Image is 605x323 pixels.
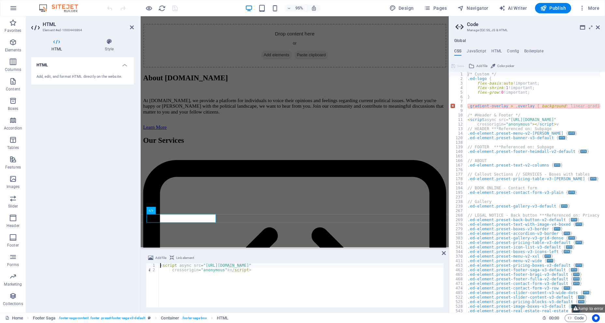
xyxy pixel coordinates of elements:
span: ... [578,295,584,299]
div: 12 [449,122,467,127]
h2: HTML [43,21,134,27]
div: Add, edit, and format HTML directly on the website. [36,74,129,80]
div: 465 [449,272,467,277]
div: 276 [449,222,467,227]
div: 165 [449,154,467,158]
i: This element is a customizable preset [148,316,151,320]
i: Reload page [158,5,166,12]
span: ... [571,218,577,222]
p: Slider [8,204,18,209]
h6: Session time [542,314,559,322]
span: Color picker [497,62,514,70]
div: 522 [449,295,467,300]
button: Add file [147,254,167,262]
span: ... [573,282,580,285]
div: 525 [449,300,467,304]
span: ... [561,204,568,208]
span: Add file [476,62,487,70]
span: ... [573,273,580,276]
div: 462 [449,268,467,272]
span: ... [580,150,587,153]
span: . footer-saga-content .footer .preset-footer-saga-v3-default [58,314,145,322]
h4: Config [507,49,519,56]
span: ... [566,245,572,249]
span: ... [569,236,575,240]
button: Jump to error [572,304,605,313]
div: 194 [449,186,467,190]
i: On resize automatically adjust zoom level to fit chosen device. [311,5,317,11]
span: Design [389,5,414,11]
div: Drop content here [3,8,322,54]
div: 177 [449,172,467,177]
span: Publish [540,5,566,11]
div: 269 [449,218,467,222]
button: 95% [284,4,307,12]
div: 239 [449,204,467,209]
p: Forms [7,262,19,267]
span: ... [576,222,582,226]
h4: HTML [31,57,134,69]
div: 237 [449,195,467,199]
div: 341 [449,245,467,249]
span: ... [571,268,577,272]
span: Code [568,314,584,322]
span: : [554,316,555,320]
button: More [576,3,602,13]
span: ... [564,250,570,253]
h4: Global [454,38,466,44]
p: Accordion [4,126,22,131]
div: 238 [449,199,467,204]
div: 167 [449,163,467,168]
div: 2 [146,268,159,272]
span: ... [559,136,565,140]
button: Code [565,314,587,322]
button: Usercentrics [592,314,600,322]
p: Boxes [8,106,19,111]
h4: HTML [31,38,85,52]
h4: Style [85,38,134,52]
div: 471 [449,281,467,286]
div: 11 [449,117,467,122]
button: reload [158,4,166,12]
div: Design (Ctrl+Alt+Y) [387,3,416,13]
span: ... [583,291,589,294]
div: 6 [449,95,467,99]
p: Elements [5,47,21,53]
button: Pages [421,3,449,13]
div: 166 [449,158,467,163]
span: ... [578,300,584,303]
span: Click to select. Double-click to edit [161,314,179,322]
h3: Element #ed-1000446864 [43,27,121,33]
span: ... [573,277,580,281]
span: ... [569,131,575,135]
h4: HTML [491,49,502,56]
span: Click to select. Double-click to edit [33,314,56,322]
div: 176 [449,168,467,172]
div: 5 [449,90,467,95]
p: Columns [5,67,21,72]
button: Publish [535,3,571,13]
div: 268 [449,213,467,218]
span: ... [564,232,570,235]
div: 2 [449,76,467,81]
span: ... [554,227,560,231]
p: Marketing [4,282,22,287]
span: Click to select. Double-click to edit [217,314,228,322]
span: Pages [424,5,447,11]
div: 14 [449,131,467,136]
div: 370 [449,254,467,259]
div: 1 [449,72,467,76]
div: 195 [449,190,467,195]
span: 00 00 [549,314,559,322]
button: Add file [468,62,488,70]
span: Link element [176,254,194,262]
span: ... [590,177,597,181]
div: 468 [449,277,467,281]
span: ... [569,191,575,194]
span: ... [576,263,582,267]
div: 411 [449,259,467,263]
div: 286 [449,231,467,236]
div: 13 [449,127,467,131]
div: 4 [449,86,467,90]
a: Click to cancel selection. Double-click to open Pages [5,314,23,322]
